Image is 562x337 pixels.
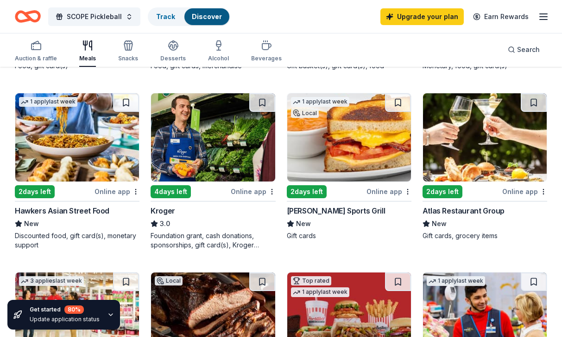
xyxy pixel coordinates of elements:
div: Discounted food, gift card(s), monetary support [15,231,139,250]
div: Gift cards, grocery items [423,231,547,240]
a: Earn Rewards [467,8,534,25]
a: Track [156,13,175,20]
div: Update application status [30,316,100,323]
div: 1 apply last week [427,276,485,286]
a: Upgrade your plan [380,8,464,25]
div: Desserts [160,55,186,62]
div: 2 days left [287,185,327,198]
div: Online app [231,186,276,197]
span: 3.0 [160,218,170,229]
button: Beverages [251,36,282,67]
div: Local [155,276,183,285]
div: Kroger [151,205,175,216]
div: 3 applies last week [19,276,84,286]
div: Online app [502,186,547,197]
div: Top rated [291,276,331,285]
button: Auction & raffle [15,36,57,67]
a: Image for Kroger4days leftOnline appKroger3.0Foundation grant, cash donations, sponsorships, gift... [151,93,275,250]
div: Atlas Restaurant Group [423,205,505,216]
img: Image for Hawkers Asian Street Food [15,93,139,181]
span: New [24,218,39,229]
div: 1 apply last week [291,97,349,107]
div: Online app [95,186,139,197]
span: Search [517,44,540,55]
div: 1 apply last week [19,97,77,107]
div: Beverages [251,55,282,62]
button: Meals [79,36,96,67]
a: Discover [192,13,222,20]
div: Meals [79,55,96,62]
div: Snacks [118,55,138,62]
a: Image for Atlas Restaurant Group2days leftOnline appAtlas Restaurant GroupNewGift cards, grocery ... [423,93,547,240]
div: 80 % [64,305,84,314]
span: SCOPE Pickleball [67,11,122,22]
div: 2 days left [423,185,462,198]
div: 4 days left [151,185,191,198]
div: Local [291,109,319,118]
div: Hawkers Asian Street Food [15,205,109,216]
button: Desserts [160,36,186,67]
img: Image for Kroger [151,93,275,181]
span: New [432,218,447,229]
div: 1 apply last week [291,287,349,297]
a: Image for Hawkers Asian Street Food1 applylast week2days leftOnline appHawkers Asian Street FoodN... [15,93,139,250]
div: [PERSON_NAME] Sports Grill [287,205,385,216]
div: Auction & raffle [15,55,57,62]
div: Online app [366,186,411,197]
button: Search [500,40,547,59]
div: Get started [30,305,100,314]
a: Home [15,6,41,27]
span: New [296,218,311,229]
img: Image for Duffy's Sports Grill [287,93,411,181]
div: 2 days left [15,185,55,198]
button: TrackDiscover [148,7,230,26]
button: Alcohol [208,36,229,67]
div: Gift cards [287,231,411,240]
button: Snacks [118,36,138,67]
img: Image for Atlas Restaurant Group [423,93,547,181]
button: SCOPE Pickleball [48,7,140,26]
a: Image for Duffy's Sports Grill1 applylast weekLocal2days leftOnline app[PERSON_NAME] Sports Grill... [287,93,411,240]
div: Alcohol [208,55,229,62]
div: Foundation grant, cash donations, sponsorships, gift card(s), Kroger products [151,231,275,250]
